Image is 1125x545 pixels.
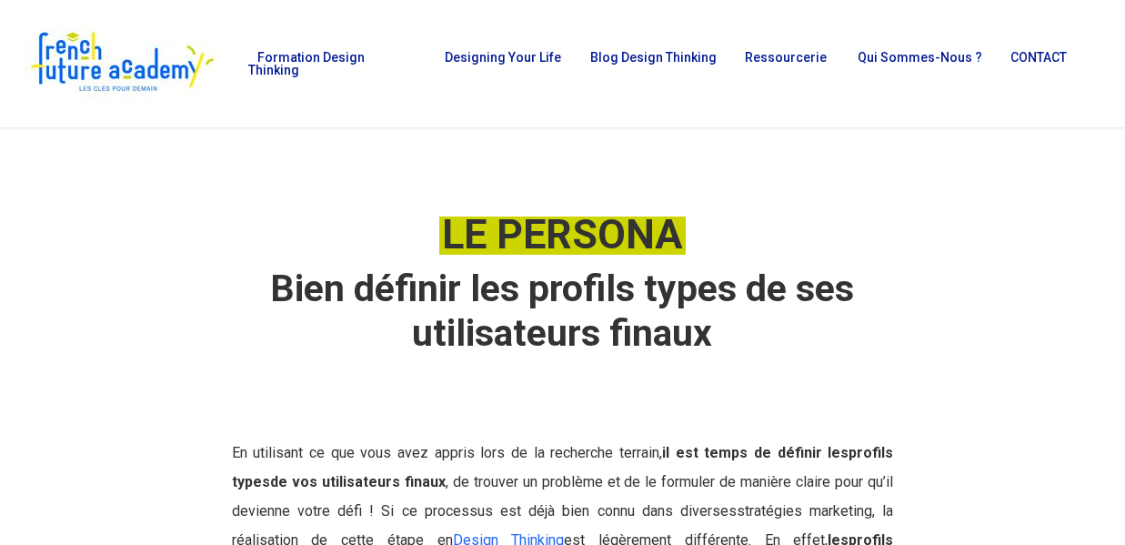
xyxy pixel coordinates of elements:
[232,444,849,461] span: En utilisant ce que vous avez appris lors de la recherche terrain,
[232,473,893,520] span: , de trouver un problème et de le formuler de manière claire pour qu’il devienne votre défi ! ...
[736,51,830,76] a: Ressourcerie
[436,51,563,76] a: Designing Your Life
[849,51,983,76] a: Qui sommes-nous ?
[270,473,446,490] strong: de vos utilisateurs finaux
[1001,51,1072,76] a: CONTACT
[25,27,217,100] img: French Future Academy
[737,502,872,520] span: stratégies marketing
[590,50,717,65] span: Blog Design Thinking
[248,51,418,76] a: Formation Design Thinking
[858,50,982,65] span: Qui sommes-nous ?
[270,267,854,355] strong: Bien définir les profils types de ses utilisateurs finaux
[662,444,849,461] strong: il est temps de définir les
[745,50,827,65] span: Ressourcerie
[439,210,686,258] em: LE PERSONA
[581,51,718,76] a: Blog Design Thinking
[248,50,365,77] span: Formation Design Thinking
[445,50,561,65] span: Designing Your Life
[1010,50,1067,65] span: CONTACT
